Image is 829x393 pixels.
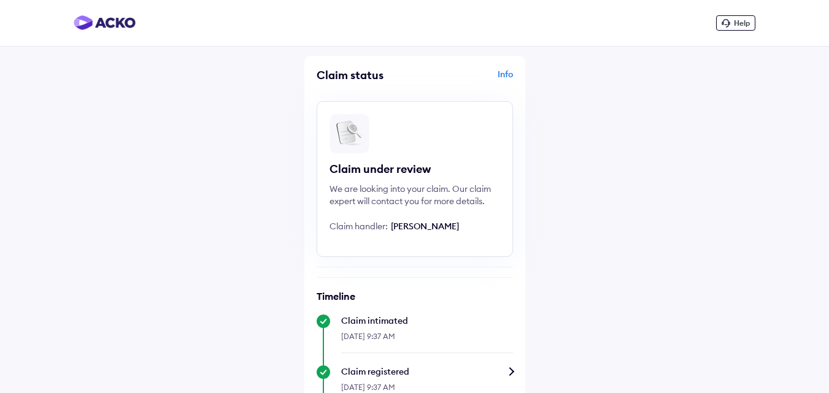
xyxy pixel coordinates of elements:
img: horizontal-gradient.png [74,15,136,30]
span: [PERSON_NAME] [391,221,459,232]
div: Claim registered [341,365,513,378]
div: Claim under review [330,162,500,177]
span: Claim handler: [330,221,388,232]
span: Help [734,18,750,28]
h6: Timeline [317,290,513,302]
div: Info [418,68,513,91]
div: Claim status [317,68,412,82]
div: Claim intimated [341,315,513,327]
div: We are looking into your claim. Our claim expert will contact you for more details. [330,183,500,207]
div: [DATE] 9:37 AM [341,327,513,353]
